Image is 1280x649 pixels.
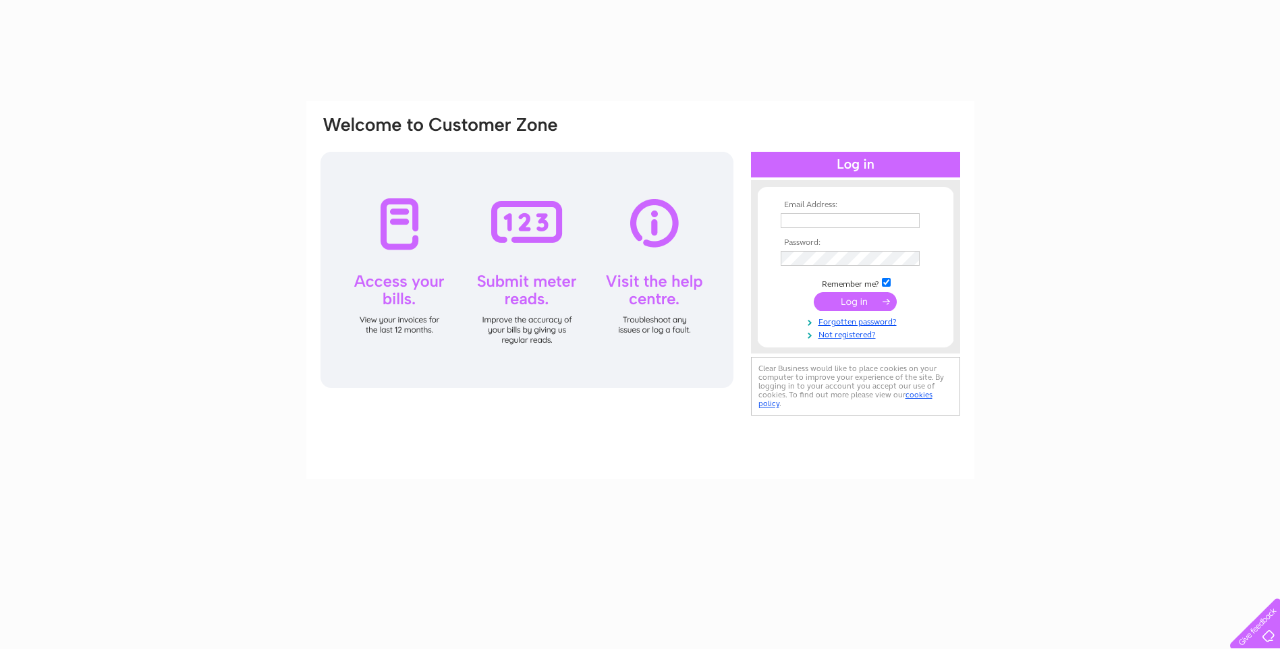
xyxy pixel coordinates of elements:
[777,200,934,210] th: Email Address:
[781,314,934,327] a: Forgotten password?
[777,238,934,248] th: Password:
[751,357,960,416] div: Clear Business would like to place cookies on your computer to improve your experience of the sit...
[758,390,933,408] a: cookies policy
[777,276,934,289] td: Remember me?
[781,327,934,340] a: Not registered?
[814,292,897,311] input: Submit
